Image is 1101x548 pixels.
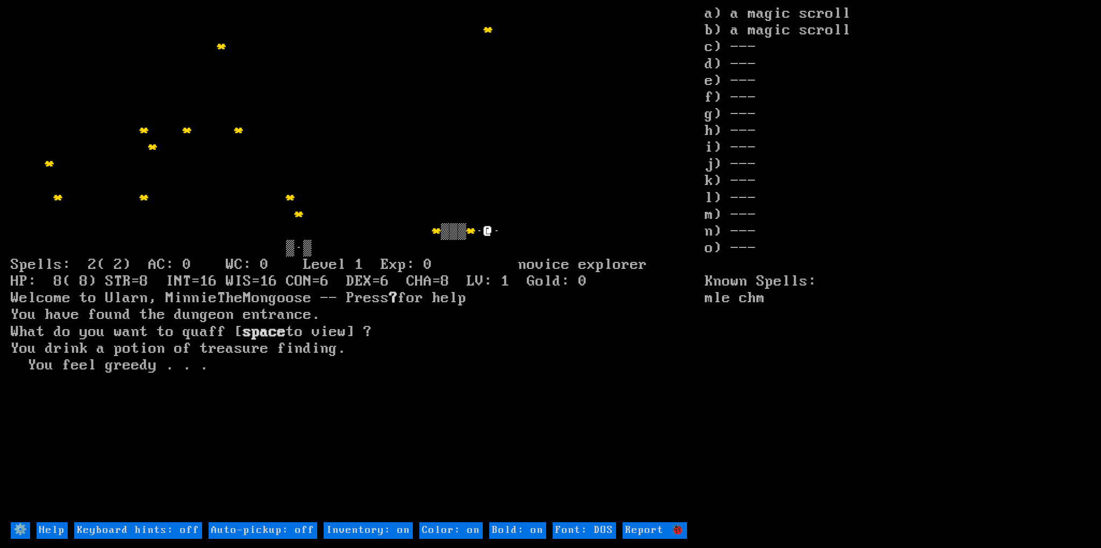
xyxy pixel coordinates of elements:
b: ? [389,289,398,307]
stats: a) a magic scroll b) a magic scroll c) --- d) --- e) --- f) --- g) --- h) --- i) --- j) --- k) --... [705,5,1090,521]
input: Help [37,522,68,539]
larn: ▒▒▒ · · ▒·▒ Spells: 2( 2) AC: 0 WC: 0 Level 1 Exp: 0 novice explorer HP: 8( 8) STR=8 INT=16 WIS=1... [11,5,704,521]
input: Report 🐞 [623,522,687,539]
input: Auto-pickup: off [209,522,317,539]
input: Bold: on [489,522,546,539]
input: Inventory: on [324,522,413,539]
font: @ [484,223,492,240]
input: Keyboard hints: off [74,522,202,539]
b: space [243,323,286,340]
input: Font: DOS [553,522,616,539]
input: ⚙️ [11,522,30,539]
input: Color: on [419,522,483,539]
